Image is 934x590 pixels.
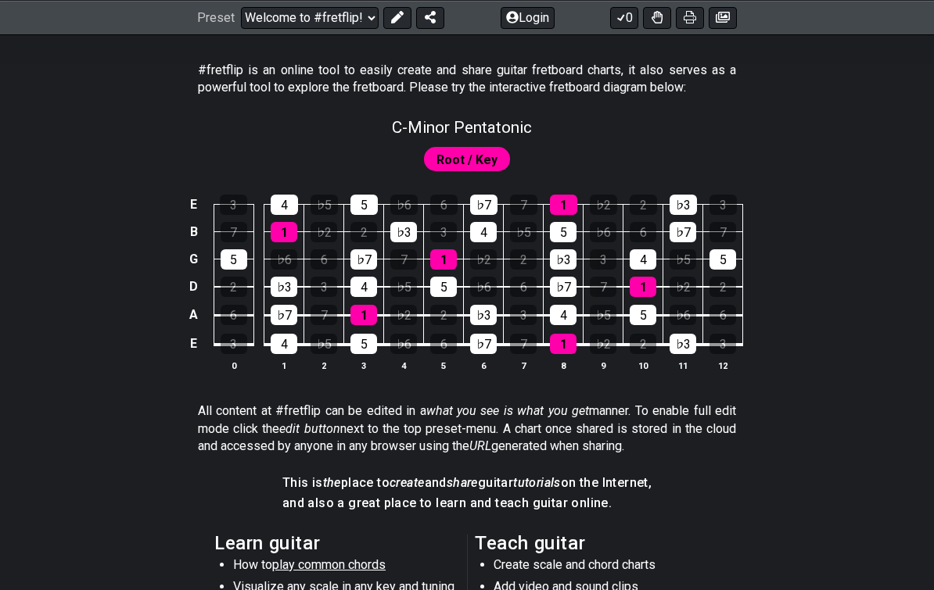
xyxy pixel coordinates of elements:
[311,277,337,297] div: 3
[282,495,652,512] h4: and also a great place to learn and teach guitar online.
[390,277,417,297] div: ♭5
[350,195,378,215] div: 5
[390,249,417,270] div: 7
[384,357,424,374] th: 4
[185,329,203,359] td: E
[271,222,297,242] div: 1
[279,421,339,436] em: edit button
[390,475,424,490] em: create
[590,195,617,215] div: ♭2
[241,6,379,28] select: Preset
[198,62,736,97] p: #fretflip is an online tool to easily create and share guitar fretboard charts, it also serves as...
[390,305,417,325] div: ♭2
[424,357,464,374] th: 5
[416,6,444,28] button: Share Preset
[501,6,555,28] button: Login
[550,334,577,354] div: 1
[550,277,577,297] div: ♭7
[350,305,377,325] div: 1
[185,191,203,218] td: E
[510,249,537,270] div: 2
[221,277,247,297] div: 2
[494,556,717,578] li: Create scale and chord charts
[271,195,298,215] div: 4
[630,195,657,215] div: 2
[390,222,417,242] div: ♭3
[590,305,616,325] div: ♭5
[214,535,459,552] h2: Learn guitar
[709,195,737,215] div: 3
[271,305,297,325] div: ♭7
[197,10,235,25] span: Preset
[470,334,497,354] div: ♭7
[630,334,656,354] div: 2
[185,218,203,245] td: B
[392,118,532,137] span: C - Minor Pentatonic
[630,277,656,297] div: 1
[510,334,537,354] div: 7
[390,195,418,215] div: ♭6
[709,222,736,242] div: 7
[643,6,671,28] button: Toggle Dexterity for all fretkits
[430,277,457,297] div: 5
[670,334,696,354] div: ♭3
[430,249,457,270] div: 1
[185,300,203,329] td: A
[344,357,384,374] th: 3
[233,556,456,578] li: How to
[676,6,704,28] button: Print
[185,245,203,273] td: G
[350,334,377,354] div: 5
[271,277,297,297] div: ♭3
[513,475,561,490] em: tutorials
[510,195,537,215] div: 7
[703,357,743,374] th: 12
[510,277,537,297] div: 6
[544,357,584,374] th: 8
[430,305,457,325] div: 2
[510,305,537,325] div: 3
[590,222,616,242] div: ♭6
[311,195,338,215] div: ♭5
[311,305,337,325] div: 7
[221,334,247,354] div: 3
[311,334,337,354] div: ♭5
[610,6,638,28] button: 0
[709,6,737,28] button: Create image
[670,195,697,215] div: ♭3
[430,334,457,354] div: 6
[590,249,616,270] div: 3
[350,222,377,242] div: 2
[311,222,337,242] div: ♭2
[623,357,663,374] th: 10
[350,277,377,297] div: 4
[323,475,341,490] em: the
[430,222,457,242] div: 3
[282,474,652,492] h4: This is place to and guitar on the Internet,
[470,195,498,215] div: ♭7
[311,249,337,270] div: 6
[469,438,491,453] em: URL
[550,195,577,215] div: 1
[504,357,544,374] th: 7
[475,535,720,552] h2: Teach guitar
[272,557,386,572] span: play common chords
[304,357,344,374] th: 2
[470,277,497,297] div: ♭6
[383,6,411,28] button: Edit Preset
[464,357,504,374] th: 6
[670,277,696,297] div: ♭2
[436,148,498,171] span: First enable full edit mode to edit
[584,357,623,374] th: 9
[221,249,247,270] div: 5
[430,195,458,215] div: 6
[630,305,656,325] div: 5
[220,195,247,215] div: 3
[550,249,577,270] div: ♭3
[670,249,696,270] div: ♭5
[590,334,616,354] div: ♭2
[470,222,497,242] div: 4
[709,249,736,270] div: 5
[221,305,247,325] div: 6
[271,249,297,270] div: ♭6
